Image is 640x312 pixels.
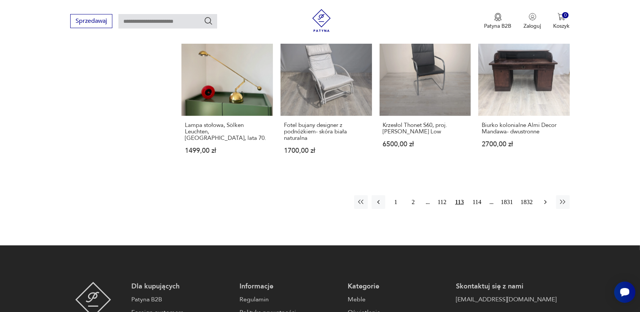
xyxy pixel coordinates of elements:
[524,22,541,30] p: Zaloguj
[204,16,213,25] button: Szukaj
[553,13,570,30] button: 0Koszyk
[181,25,273,169] a: Lampa stołowa, Sölken Leuchten, Niemcy, lata 70.Lampa stołowa, Sölken Leuchten, [GEOGRAPHIC_DATA]...
[185,122,270,141] h3: Lampa stołowa, Sölken Leuchten, [GEOGRAPHIC_DATA], lata 70.
[484,13,512,30] a: Ikona medaluPatyna B2B
[131,295,232,304] a: Patyna B2B
[562,12,569,19] div: 0
[453,195,467,209] button: 113
[519,195,535,209] button: 1832
[484,22,512,30] p: Patyna B2B
[380,25,471,169] a: Krzesłol Thonet S60, proj. Glen Olivier LowKrzesłol Thonet S60, proj. [PERSON_NAME] Low6500,00 zł
[383,122,468,135] h3: Krzesłol Thonet S60, proj. [PERSON_NAME] Low
[524,13,541,30] button: Zaloguj
[185,147,270,154] p: 1499,00 zł
[407,195,420,209] button: 2
[240,295,340,304] a: Regulamin
[614,282,635,303] iframe: Smartsupp widget button
[558,13,565,21] img: Ikona koszyka
[484,13,512,30] button: Patyna B2B
[456,295,556,304] a: [EMAIL_ADDRESS][DOMAIN_NAME]
[482,122,566,135] h3: Biurko kolonialne Almi Decor Mandawa- dwustronne
[284,147,369,154] p: 1700,00 zł
[456,282,556,291] p: Skontaktuj się z nami
[389,195,403,209] button: 1
[435,195,449,209] button: 112
[494,13,502,21] img: Ikona medalu
[70,19,112,24] a: Sprzedawaj
[553,22,570,30] p: Koszyk
[281,25,372,169] a: Fotel bujany designer z podnóżkiem- skóra biała naturalnaFotel bujany designer z podnóżkiem- skór...
[470,195,484,209] button: 114
[131,282,232,291] p: Dla kupujących
[482,141,566,147] p: 2700,00 zł
[310,9,333,32] img: Patyna - sklep z meblami i dekoracjami vintage
[499,195,515,209] button: 1831
[478,25,570,169] a: Biurko kolonialne Almi Decor Mandawa- dwustronneBiurko kolonialne Almi Decor Mandawa- dwustronne2...
[383,141,468,147] p: 6500,00 zł
[529,13,536,21] img: Ikonka użytkownika
[284,122,369,141] h3: Fotel bujany designer z podnóżkiem- skóra biała naturalna
[70,14,112,28] button: Sprzedawaj
[348,282,448,291] p: Kategorie
[348,295,448,304] a: Meble
[240,282,340,291] p: Informacje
